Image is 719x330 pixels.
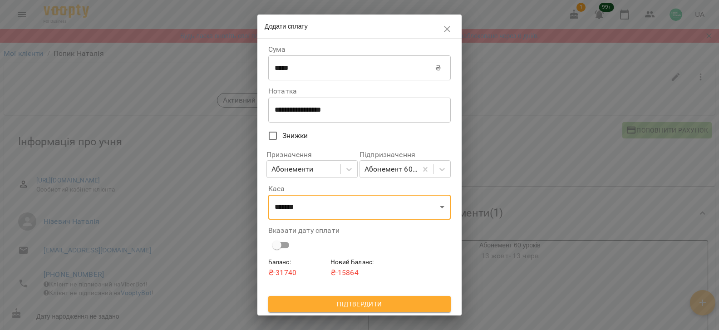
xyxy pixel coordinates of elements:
[359,151,451,158] label: Підпризначення
[364,164,418,175] div: Абонемент 60 уроків
[268,296,451,312] button: Підтвердити
[330,257,389,267] h6: Новий Баланс :
[266,151,358,158] label: Призначення
[268,88,451,95] label: Нотатка
[265,23,308,30] span: Додати сплату
[268,227,451,234] label: Вказати дату сплати
[276,299,443,310] span: Підтвердити
[268,46,451,53] label: Сума
[282,130,308,141] span: Знижки
[271,164,313,175] div: Абонементи
[330,267,389,278] p: ₴ -15864
[435,63,441,74] p: ₴
[268,185,451,192] label: Каса
[268,267,327,278] p: ₴ -31740
[268,257,327,267] h6: Баланс :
